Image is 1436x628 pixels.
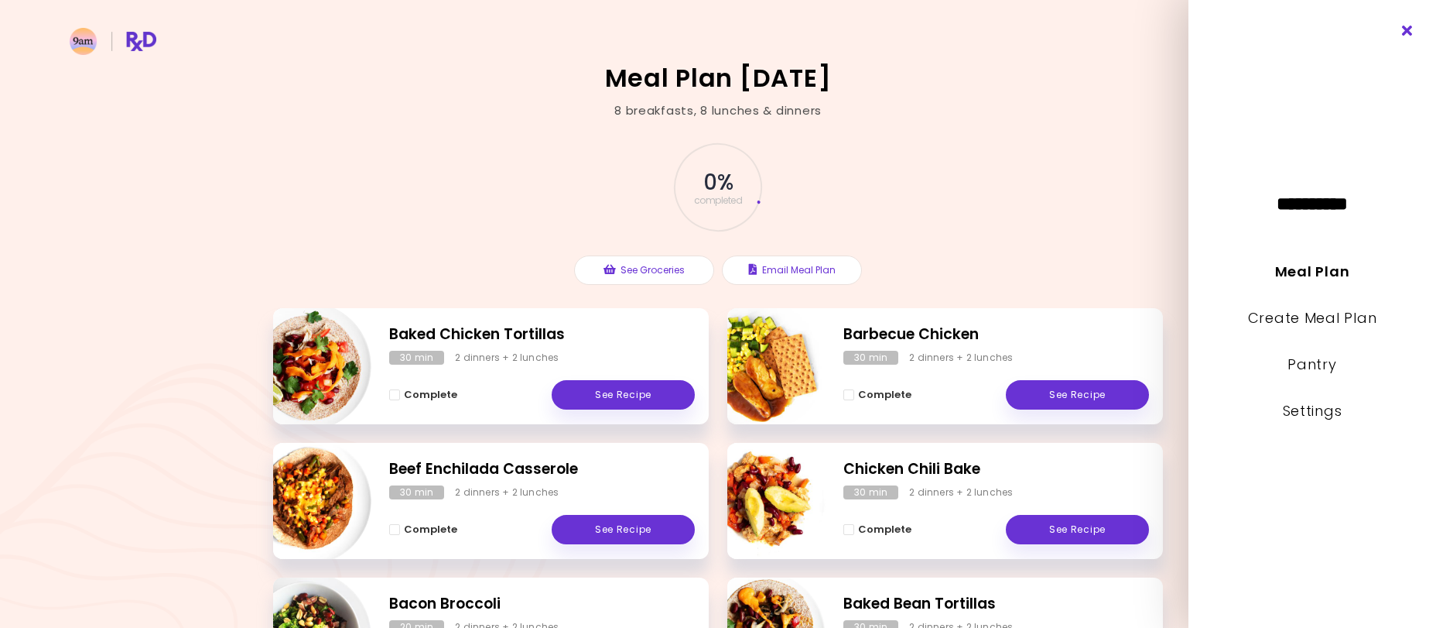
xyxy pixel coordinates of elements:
[70,28,156,55] img: RxDiet
[697,302,826,431] img: Info - Barbecue Chicken
[1283,401,1342,420] a: Settings
[605,66,832,91] h2: Meal Plan [DATE]
[614,102,822,120] div: 8 breakfasts , 8 lunches & dinners
[404,389,457,401] span: Complete
[404,523,457,536] span: Complete
[1006,380,1149,410] a: See Recipe - Barbecue Chicken
[843,324,1149,346] h2: Barbecue Chicken
[1248,308,1377,328] a: Create Meal Plan
[703,170,732,196] span: 0 %
[1006,515,1149,544] a: See Recipe - Chicken Chili Bake
[843,351,898,365] div: 30 min
[389,593,695,616] h2: Bacon Broccoli
[389,351,444,365] div: 30 min
[697,437,826,565] img: Info - Chicken Chili Bake
[694,196,743,205] span: completed
[389,458,695,481] h2: Beef Enchilada Casserole
[858,389,911,401] span: Complete
[843,593,1149,616] h2: Baked Bean Tortillas
[1287,355,1336,374] a: Pantry
[552,515,695,544] a: See Recipe - Beef Enchilada Casserole
[389,324,695,346] h2: Baked Chicken Tortillas
[389,386,457,404] button: Complete - Baked Chicken Tortillas
[574,256,714,285] button: See Groceries
[843,386,911,404] button: Complete - Barbecue Chicken
[389,486,444,499] div: 30 min
[909,351,1013,365] div: 2 dinners + 2 lunches
[552,380,695,410] a: See Recipe - Baked Chicken Tortillas
[243,302,371,431] img: Info - Baked Chicken Tortillas
[1400,26,1415,36] i: Close
[243,437,371,565] img: Info - Beef Enchilada Casserole
[843,520,911,539] button: Complete - Chicken Chili Bake
[455,351,559,365] div: 2 dinners + 2 lunches
[1275,262,1349,281] a: Meal Plan
[455,486,559,499] div: 2 dinners + 2 lunches
[843,486,898,499] div: 30 min
[389,520,457,539] button: Complete - Beef Enchilada Casserole
[909,486,1013,499] div: 2 dinners + 2 lunches
[722,256,862,285] button: Email Meal Plan
[843,458,1149,481] h2: Chicken Chili Bake
[858,523,911,536] span: Complete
